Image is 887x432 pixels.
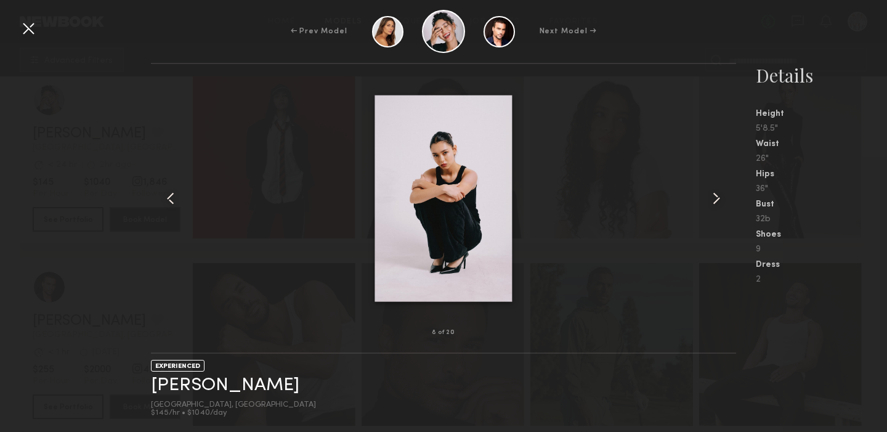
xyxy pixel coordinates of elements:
div: Bust [756,200,887,209]
div: 5'8.5" [756,124,887,133]
div: Waist [756,140,887,149]
div: Hips [756,170,887,179]
div: Next Model → [540,26,597,37]
div: $145/hr • $1040/day [151,409,316,417]
div: Details [756,63,887,88]
div: 36" [756,185,887,194]
div: Shoes [756,230,887,239]
div: 32b [756,215,887,224]
div: 2 [756,275,887,284]
div: 8 of 20 [432,330,455,336]
div: ← Prev Model [291,26,347,37]
div: EXPERIENCED [151,360,205,372]
div: 26" [756,155,887,163]
a: [PERSON_NAME] [151,376,299,395]
div: [GEOGRAPHIC_DATA], [GEOGRAPHIC_DATA] [151,401,316,409]
div: 9 [756,245,887,254]
div: Dress [756,261,887,269]
div: Height [756,110,887,118]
